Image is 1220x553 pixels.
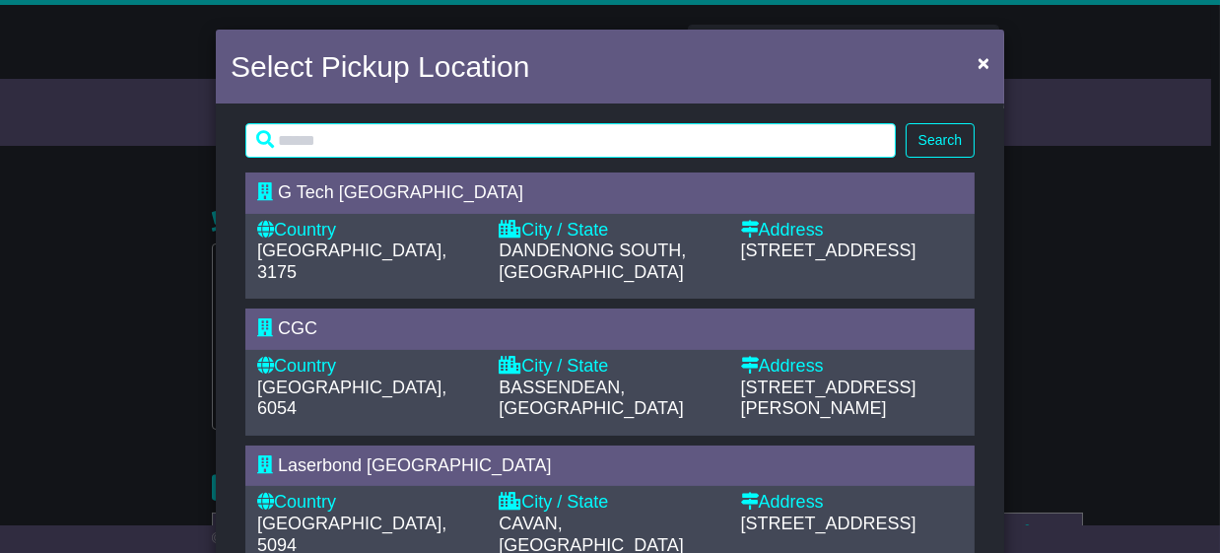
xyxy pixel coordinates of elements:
span: CGC [278,318,317,338]
span: [GEOGRAPHIC_DATA], 3175 [257,241,446,282]
div: Address [741,492,963,514]
span: [STREET_ADDRESS] [741,241,916,260]
div: Country [257,220,479,242]
span: [GEOGRAPHIC_DATA], 6054 [257,378,446,419]
button: Search [906,123,975,158]
span: Laserbond [GEOGRAPHIC_DATA] [278,455,551,475]
div: City / State [499,356,720,378]
span: BASSENDEAN, [GEOGRAPHIC_DATA] [499,378,683,419]
span: [STREET_ADDRESS] [741,514,916,533]
span: DANDENONG SOUTH, [GEOGRAPHIC_DATA] [499,241,686,282]
div: Country [257,492,479,514]
div: Country [257,356,479,378]
span: × [978,51,989,74]
div: City / State [499,220,720,242]
span: [STREET_ADDRESS][PERSON_NAME] [741,378,916,419]
button: Close [968,42,999,83]
h4: Select Pickup Location [231,44,530,89]
div: Address [741,220,963,242]
span: G Tech [GEOGRAPHIC_DATA] [278,182,523,202]
div: City / State [499,492,720,514]
div: Address [741,356,963,378]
